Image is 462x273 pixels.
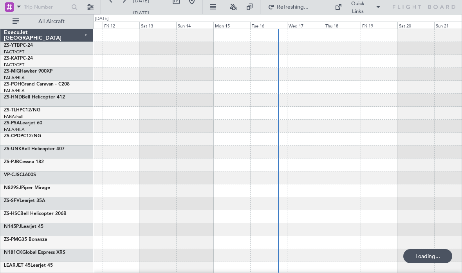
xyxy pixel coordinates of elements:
[4,250,22,255] span: N181CK
[4,263,53,268] a: LEARJET 45Learjet 45
[4,108,40,113] a: ZS-TLHPC12/NG
[20,19,83,24] span: All Aircraft
[287,22,324,29] div: Wed 17
[176,22,213,29] div: Sun 14
[4,82,21,87] span: ZS-POH
[4,62,24,68] a: FACT/CPT
[4,173,36,177] a: VP-CJSCL600S
[4,147,65,151] a: ZS-UNKBell Helicopter 407
[4,173,20,177] span: VP-CJS
[4,224,21,229] span: N145PJ
[4,121,42,126] a: ZS-PSALearjet 60
[4,95,65,100] a: ZS-HNDBell Helicopter 412
[4,250,65,255] a: N181CKGlobal Express XRS
[4,198,20,203] span: ZS-SFV
[4,198,45,203] a: ZS-SFVLearjet 35A
[4,224,43,229] a: N145PJLearjet 45
[24,1,69,13] input: Trip Number
[4,147,22,151] span: ZS-UNK
[103,22,139,29] div: Fri 12
[4,211,67,216] a: ZS-HSCBell Helicopter 206B
[4,88,25,94] a: FALA/HLA
[331,1,385,13] button: Quick Links
[4,127,25,133] a: FALA/HLA
[4,108,20,113] span: ZS-TLH
[4,237,47,242] a: ZS-PMG35 Bonanza
[4,134,41,138] a: ZS-CPDPC12/NG
[4,263,31,268] span: LEARJET 45
[264,1,311,13] button: Refreshing...
[397,22,434,29] div: Sat 20
[9,15,85,28] button: All Aircraft
[4,160,44,164] a: ZS-PJBCessna 182
[4,43,20,48] span: ZS-YTB
[4,95,22,100] span: ZS-HND
[4,69,20,74] span: ZS-MIG
[4,56,20,61] span: ZS-KAT
[4,211,20,216] span: ZS-HSC
[139,22,176,29] div: Sat 13
[250,22,287,29] div: Tue 16
[4,186,50,190] a: N829SJPiper Mirage
[4,121,20,126] span: ZS-PSA
[4,237,22,242] span: ZS-PMG
[4,56,33,61] a: ZS-KATPC-24
[4,186,21,190] span: N829SJ
[403,249,452,263] div: Loading...
[4,69,52,74] a: ZS-MIGHawker 900XP
[4,114,23,120] a: FABA/null
[4,160,19,164] span: ZS-PJB
[324,22,361,29] div: Thu 18
[4,134,20,138] span: ZS-CPD
[276,4,309,10] span: Refreshing...
[213,22,250,29] div: Mon 15
[4,49,24,55] a: FACT/CPT
[4,75,25,81] a: FALA/HLA
[361,22,397,29] div: Fri 19
[4,43,33,48] a: ZS-YTBPC-24
[95,16,108,22] div: [DATE]
[4,82,70,87] a: ZS-POHGrand Caravan - C208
